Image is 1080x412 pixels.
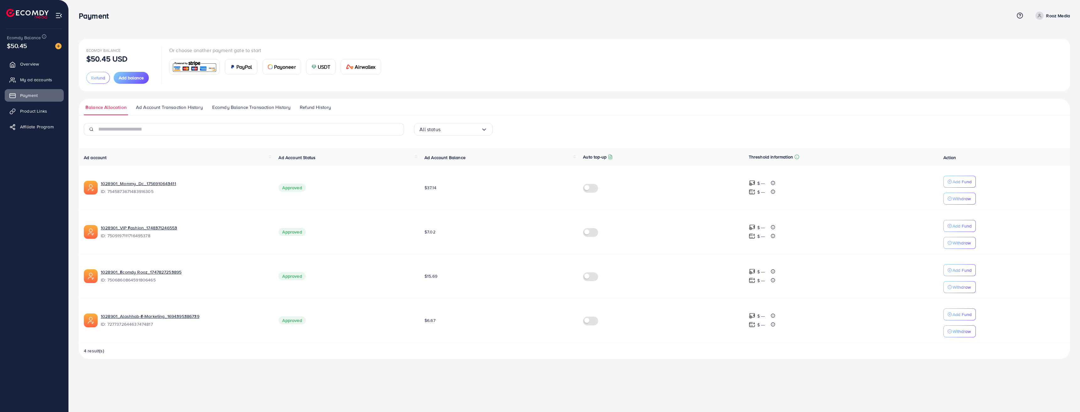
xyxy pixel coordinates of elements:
[943,264,976,276] button: Add Fund
[953,222,972,230] p: Add Fund
[101,321,268,327] span: ID: 7277372644637474817
[101,313,268,328] div: <span class='underline'>1028901_Alashhab-E-Marketing_1694395386739</span></br>7277372644637474817
[85,104,127,111] span: Balance Allocation
[101,180,176,187] a: 1028901_Mommy_Dc_1756910643411
[424,229,435,235] span: $7.02
[171,60,218,74] img: card
[300,104,331,111] span: Refund History
[20,92,38,99] span: Payment
[84,225,98,239] img: ic-ads-acc.e4c84228.svg
[346,64,354,69] img: card
[278,184,305,192] span: Approved
[953,239,971,247] p: Withdraw
[262,59,301,75] a: cardPayoneer
[91,75,105,81] span: Refund
[212,104,290,111] span: Ecomdy Balance Transaction History
[757,179,765,187] p: $ ---
[749,268,755,275] img: top-up amount
[749,321,755,328] img: top-up amount
[749,189,755,195] img: top-up amount
[5,58,64,70] a: Overview
[55,43,62,49] img: image
[274,63,296,71] span: Payoneer
[355,63,375,71] span: Airwallex
[20,124,54,130] span: Affiliate Program
[943,325,976,337] button: Withdraw
[225,59,257,75] a: cardPayPal
[943,154,956,161] span: Action
[7,41,27,50] span: $50.45
[953,283,971,291] p: Withdraw
[236,63,252,71] span: PayPal
[101,269,268,283] div: <span class='underline'>1028901_Ecomdy Rooz_1747827253895</span></br>7506860864591806465
[943,308,976,320] button: Add Fund
[943,237,976,249] button: Withdraw
[20,108,47,114] span: Product Links
[20,61,39,67] span: Overview
[79,11,114,20] h3: Payment
[749,277,755,284] img: top-up amount
[424,154,466,161] span: Ad Account Balance
[101,225,177,231] a: 1028901_VIP Fashion_1748371246553
[414,123,493,136] div: Search for option
[101,277,268,283] span: ID: 7506860864591806465
[419,125,440,134] span: All status
[7,35,41,41] span: Ecomdy Balance
[101,225,268,239] div: <span class='underline'>1028901_VIP Fashion_1748371246553</span></br>7509197111716495378
[86,55,128,62] p: $50.45 USD
[424,185,436,191] span: $37.14
[84,269,98,283] img: ic-ads-acc.e4c84228.svg
[278,228,305,236] span: Approved
[278,272,305,280] span: Approved
[424,317,435,324] span: $6.67
[101,188,268,195] span: ID: 7545873671483916305
[5,89,64,102] a: Payment
[953,178,972,185] p: Add Fund
[757,188,765,196] p: $ ---
[84,348,104,354] span: 4 result(s)
[943,281,976,293] button: Withdraw
[230,64,235,69] img: card
[424,273,437,279] span: $15.69
[311,64,316,69] img: card
[101,233,268,239] span: ID: 7509197111716495378
[86,48,121,53] span: Ecomdy Balance
[6,9,49,19] img: logo
[1046,12,1070,19] p: Rooz Media
[583,153,607,161] p: Auto top-up
[119,75,144,81] span: Add balance
[749,180,755,186] img: top-up amount
[20,77,52,83] span: My ad accounts
[101,180,268,195] div: <span class='underline'>1028901_Mommy_Dc_1756910643411</span></br>7545873671483916305
[318,63,331,71] span: USDT
[953,328,971,335] p: Withdraw
[749,153,793,161] p: Threshold information
[953,195,971,202] p: Withdraw
[757,312,765,320] p: $ ---
[55,12,62,19] img: menu
[953,311,972,318] p: Add Fund
[101,313,199,319] a: 1028901_Alashhab-E-Marketing_1694395386739
[943,176,976,188] button: Add Fund
[278,154,316,161] span: Ad Account Status
[278,316,305,324] span: Approved
[306,59,336,75] a: cardUSDT
[943,193,976,205] button: Withdraw
[84,154,107,161] span: Ad account
[86,72,110,84] button: Refund
[757,321,765,329] p: $ ---
[440,125,481,134] input: Search for option
[341,59,381,75] a: cardAirwallex
[5,73,64,86] a: My ad accounts
[749,313,755,319] img: top-up amount
[749,233,755,239] img: top-up amount
[757,224,765,231] p: $ ---
[5,120,64,133] a: Affiliate Program
[169,59,220,75] a: card
[268,64,273,69] img: card
[114,72,149,84] button: Add balance
[757,277,765,284] p: $ ---
[943,220,976,232] button: Add Fund
[101,269,181,275] a: 1028901_Ecomdy Rooz_1747827253895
